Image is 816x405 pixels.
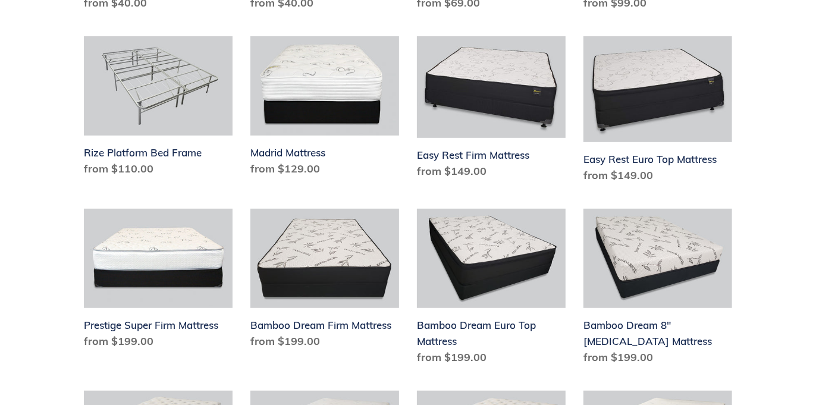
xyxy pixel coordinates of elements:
a: Rize Platform Bed Frame [84,36,233,181]
a: Bamboo Dream Firm Mattress [250,209,399,354]
a: Bamboo Dream 8" Memory Foam Mattress [583,209,732,370]
a: Easy Rest Firm Mattress [417,36,566,184]
a: Bamboo Dream Euro Top Mattress [417,209,566,370]
a: Easy Rest Euro Top Mattress [583,36,732,188]
a: Prestige Super Firm Mattress [84,209,233,354]
a: Madrid Mattress [250,36,399,181]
